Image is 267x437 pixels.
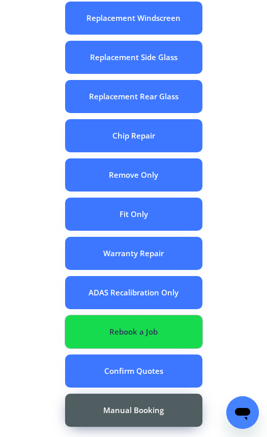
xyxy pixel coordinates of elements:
[65,2,202,35] button: Replacement Windscreen
[65,119,202,152] button: Chip Repair
[65,158,202,192] button: Remove Only
[226,396,259,429] iframe: Button to launch messaging window
[65,354,202,388] button: Confirm Quotes
[65,80,202,113] button: Replacement Rear Glass
[65,394,202,427] button: Manual Booking
[65,198,202,231] button: Fit Only
[65,276,202,309] button: ADAS Recalibration Only
[65,237,202,270] button: Warranty Repair
[65,41,202,74] button: Replacement Side Glass
[65,315,202,348] button: Rebook a Job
